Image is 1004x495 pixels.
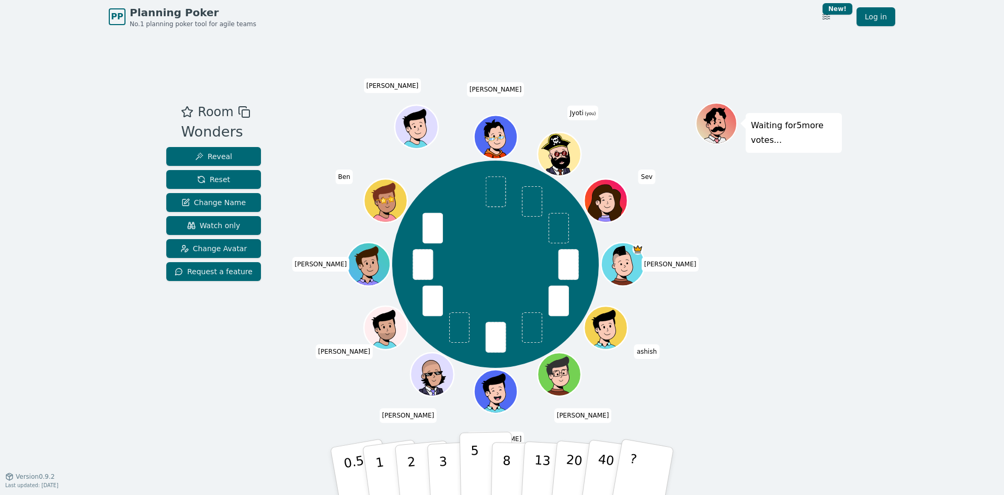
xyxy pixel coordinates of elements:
[181,103,193,121] button: Add as favourite
[857,7,895,26] a: Log in
[315,344,373,359] span: Click to change your name
[111,10,123,23] span: PP
[197,174,230,185] span: Reset
[130,5,256,20] span: Planning Poker
[632,244,643,255] span: Edward is the host
[554,408,612,423] span: Click to change your name
[175,266,253,277] span: Request a feature
[336,170,353,184] span: Click to change your name
[292,257,350,272] span: Click to change your name
[380,408,437,423] span: Click to change your name
[166,239,261,258] button: Change Avatar
[467,82,524,97] span: Click to change your name
[130,20,256,28] span: No.1 planning poker tool for agile teams
[642,257,699,272] span: Click to change your name
[751,118,837,148] p: Waiting for 5 more votes...
[198,103,233,121] span: Room
[364,78,421,93] span: Click to change your name
[187,220,241,231] span: Watch only
[638,170,655,184] span: Click to change your name
[166,170,261,189] button: Reset
[180,243,247,254] span: Change Avatar
[5,473,55,481] button: Version0.9.2
[567,106,599,120] span: Click to change your name
[16,473,55,481] span: Version 0.9.2
[584,111,596,116] span: (you)
[109,5,256,28] a: PPPlanning PokerNo.1 planning poker tool for agile teams
[166,216,261,235] button: Watch only
[634,344,659,359] span: Click to change your name
[181,121,250,143] div: Wonders
[823,3,852,15] div: New!
[166,193,261,212] button: Change Name
[5,482,59,488] span: Last updated: [DATE]
[166,147,261,166] button: Reveal
[166,262,261,281] button: Request a feature
[539,133,579,174] button: Click to change your avatar
[181,197,246,208] span: Change Name
[817,7,836,26] button: New!
[195,151,232,162] span: Reveal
